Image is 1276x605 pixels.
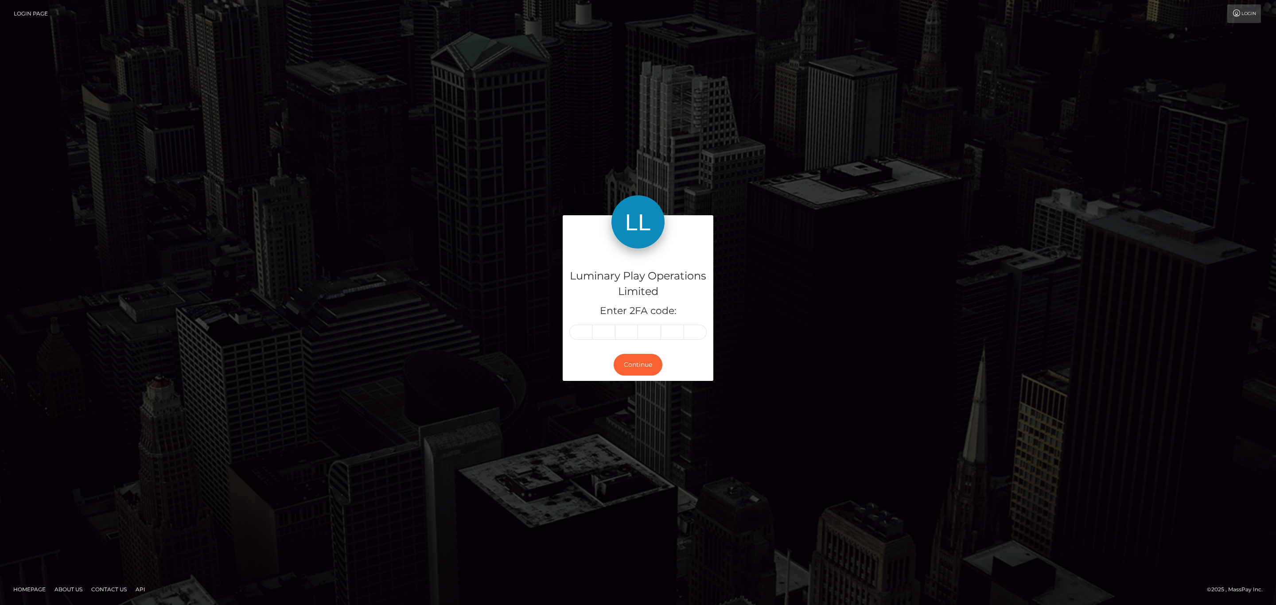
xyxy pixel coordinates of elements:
img: Luminary Play Operations Limited [611,195,665,248]
h5: Enter 2FA code: [569,304,707,318]
a: About Us [51,582,86,596]
a: Homepage [10,582,49,596]
h4: Luminary Play Operations Limited [569,268,707,299]
button: Continue [614,354,662,376]
div: © 2025 , MassPay Inc. [1207,585,1269,594]
a: Contact Us [88,582,130,596]
a: API [132,582,149,596]
a: Login [1227,4,1261,23]
a: Login Page [14,4,48,23]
